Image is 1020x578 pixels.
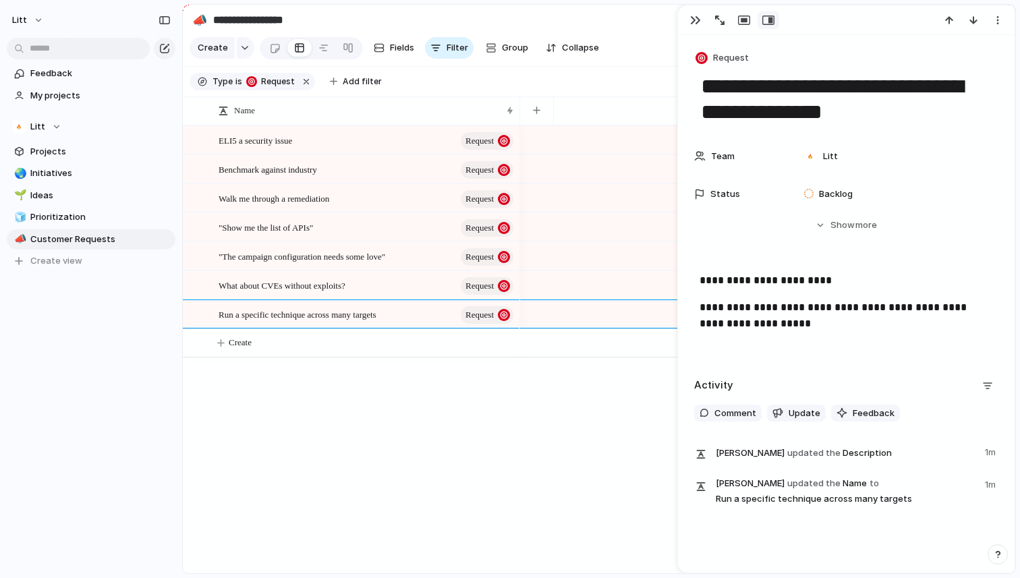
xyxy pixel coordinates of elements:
[368,37,420,59] button: Fields
[710,187,740,201] span: Status
[198,41,228,55] span: Create
[694,405,762,422] button: Comment
[425,37,474,59] button: Filter
[694,378,733,393] h2: Activity
[461,190,513,208] button: Request
[7,117,175,137] button: Litt
[12,210,26,224] button: 🧊
[219,248,385,264] span: "The campaign configuration needs some love"
[7,207,175,227] a: 🧊Prioritization
[30,233,171,246] span: Customer Requests
[343,76,382,88] span: Add filter
[465,277,494,295] span: Request
[14,210,24,225] div: 🧊
[985,475,998,492] span: 1m
[787,446,841,460] span: updated the
[30,167,171,180] span: Initiatives
[30,254,82,268] span: Create view
[767,405,826,422] button: Update
[219,132,292,148] span: ELI5 a security issue
[714,407,756,420] span: Comment
[30,189,171,202] span: Ideas
[7,251,175,271] button: Create view
[190,37,235,59] button: Create
[461,248,513,266] button: Request
[7,229,175,250] a: 📣Customer Requests
[219,190,329,206] span: Walk me through a remediation
[461,132,513,150] button: Request
[853,407,895,420] span: Feedback
[819,187,853,201] span: Backlog
[716,477,785,490] span: [PERSON_NAME]
[213,76,233,88] span: Type
[831,405,900,422] button: Feedback
[219,219,313,235] span: "Show me the list of APIs"
[30,120,45,134] span: Litt
[7,86,175,106] a: My projects
[716,475,977,506] span: Name Run a specific technique across many targets
[7,63,175,84] a: Feedback
[562,41,599,55] span: Collapse
[447,41,468,55] span: Filter
[192,11,207,29] div: 📣
[235,76,242,88] span: is
[7,142,175,162] a: Projects
[14,187,24,203] div: 🌱
[12,233,26,246] button: 📣
[461,277,513,295] button: Request
[830,219,855,232] span: Show
[12,167,26,180] button: 🌏
[502,41,528,55] span: Group
[716,446,785,460] span: [PERSON_NAME]
[229,336,252,349] span: Create
[716,443,977,462] span: Description
[465,306,494,324] span: Request
[257,76,295,88] span: Request
[30,145,171,158] span: Projects
[693,49,753,68] button: Request
[713,51,749,65] span: Request
[219,277,345,293] span: What about CVEs without exploits?
[244,74,297,89] button: Request
[390,41,414,55] span: Fields
[234,104,255,117] span: Name
[694,213,998,237] button: Showmore
[465,161,494,179] span: Request
[461,306,513,324] button: Request
[479,37,535,59] button: Group
[14,166,24,181] div: 🌏
[219,161,317,177] span: Benchmark against industry
[12,189,26,202] button: 🌱
[787,477,841,490] span: updated the
[30,89,171,103] span: My projects
[7,185,175,206] a: 🌱Ideas
[219,306,376,322] span: Run a specific technique across many targets
[711,150,735,163] span: Team
[30,67,171,80] span: Feedback
[823,150,838,163] span: Litt
[985,443,998,459] span: 1m
[233,74,245,89] button: is
[870,477,879,490] span: to
[465,248,494,266] span: Request
[465,132,494,150] span: Request
[461,219,513,237] button: Request
[465,190,494,208] span: Request
[7,163,175,183] a: 🌏Initiatives
[855,219,877,232] span: more
[540,37,604,59] button: Collapse
[322,72,390,91] button: Add filter
[465,219,494,237] span: Request
[12,13,27,27] span: Litt
[789,407,820,420] span: Update
[189,9,210,31] button: 📣
[30,210,171,224] span: Prioritization
[6,9,51,31] button: Litt
[14,231,24,247] div: 📣
[461,161,513,179] button: Request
